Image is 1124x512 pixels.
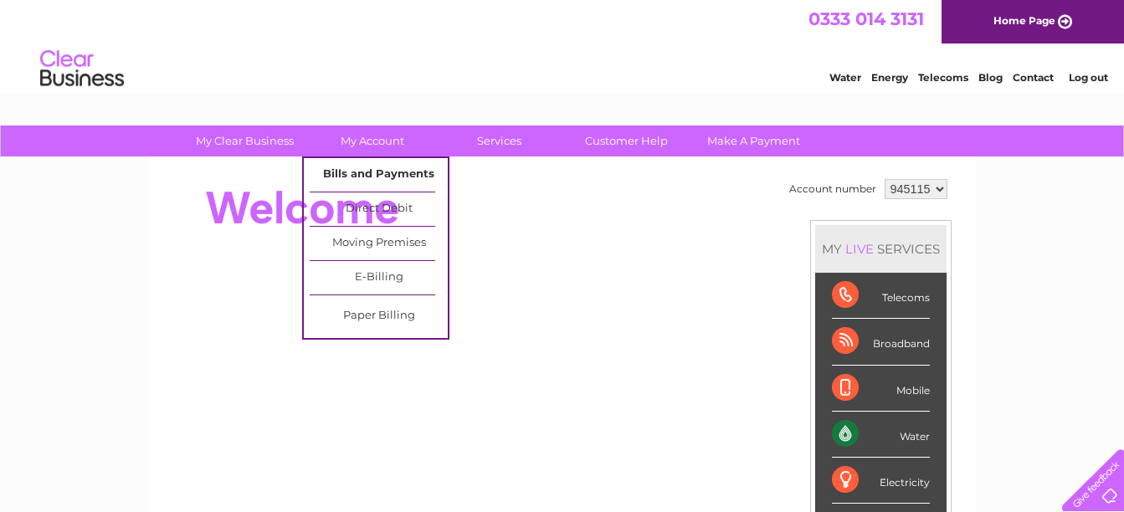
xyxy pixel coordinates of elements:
[918,71,968,84] a: Telecoms
[785,175,880,203] td: Account number
[832,458,930,504] div: Electricity
[808,8,924,29] a: 0333 014 3131
[871,71,908,84] a: Energy
[310,227,448,260] a: Moving Premises
[310,300,448,333] a: Paper Billing
[167,9,958,81] div: Clear Business is a trading name of Verastar Limited (registered in [GEOGRAPHIC_DATA] No. 3667643...
[832,319,930,365] div: Broadband
[1069,71,1108,84] a: Log out
[557,125,695,156] a: Customer Help
[310,261,448,294] a: E-Billing
[842,241,877,257] div: LIVE
[39,44,125,95] img: logo.png
[303,125,441,156] a: My Account
[978,71,1003,84] a: Blog
[176,125,314,156] a: My Clear Business
[310,192,448,226] a: Direct Debit
[310,158,448,192] a: Bills and Payments
[832,412,930,458] div: Water
[832,273,930,319] div: Telecoms
[832,366,930,412] div: Mobile
[815,225,947,273] div: MY SERVICES
[685,125,823,156] a: Make A Payment
[1013,71,1054,84] a: Contact
[430,125,568,156] a: Services
[829,71,861,84] a: Water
